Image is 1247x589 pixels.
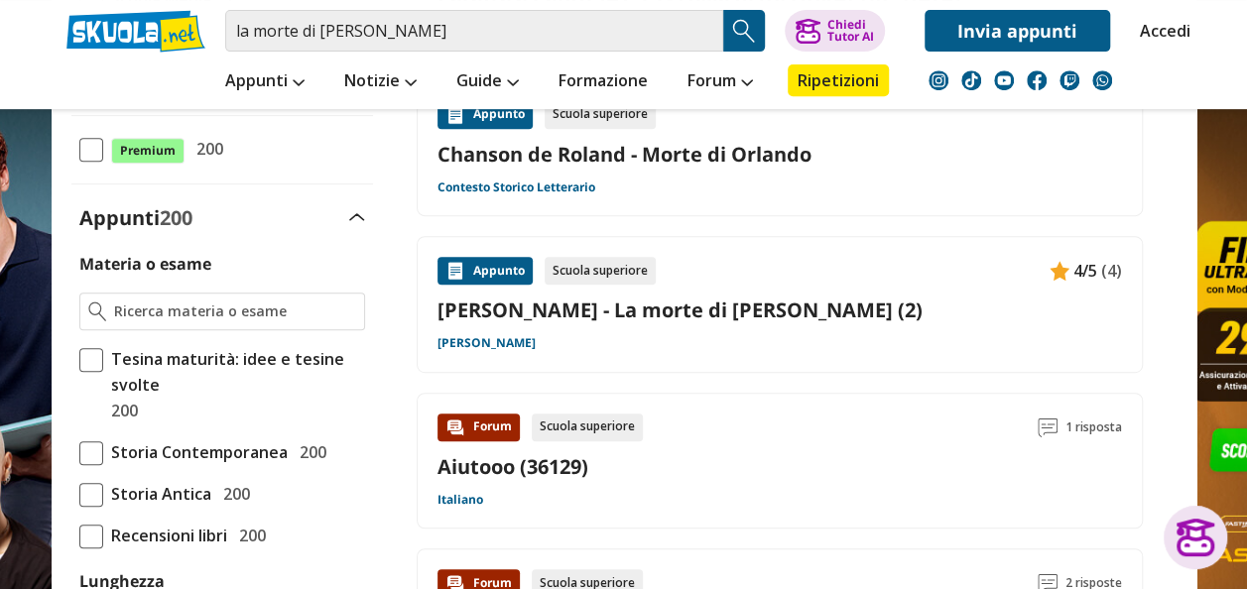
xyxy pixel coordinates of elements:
[339,64,422,100] a: Notizie
[554,64,653,100] a: Formazione
[1060,70,1079,90] img: twitch
[103,398,138,423] span: 200
[1065,413,1122,441] span: 1 risposta
[114,301,355,321] input: Ricerca materia o esame
[545,101,656,129] div: Scuola superiore
[723,10,765,52] button: Search Button
[961,70,981,90] img: tiktok
[729,16,759,46] img: Cerca appunti, riassunti o versioni
[445,105,465,125] img: Appunti contenuto
[1073,258,1097,284] span: 4/5
[437,335,536,351] a: [PERSON_NAME]
[1101,258,1122,284] span: (4)
[437,257,533,285] div: Appunto
[1027,70,1047,90] img: facebook
[925,10,1110,52] a: Invia appunti
[1092,70,1112,90] img: WhatsApp
[79,253,211,275] label: Materia o esame
[445,417,465,437] img: Forum contenuto
[220,64,310,100] a: Appunti
[103,346,365,398] span: Tesina maturità: idee e tesine svolte
[1140,10,1182,52] a: Accedi
[826,19,873,43] div: Chiedi Tutor AI
[231,523,266,548] span: 200
[160,204,192,231] span: 200
[437,179,595,195] a: Contesto Storico Letterario
[1050,261,1069,281] img: Appunti contenuto
[103,523,227,548] span: Recensioni libri
[437,141,1122,168] a: Chanson de Roland - Morte di Orlando
[103,439,288,465] span: Storia Contemporanea
[188,136,223,162] span: 200
[103,481,211,507] span: Storia Antica
[437,101,533,129] div: Appunto
[111,138,185,164] span: Premium
[929,70,948,90] img: instagram
[785,10,885,52] button: ChiediTutor AI
[445,261,465,281] img: Appunti contenuto
[451,64,524,100] a: Guide
[683,64,758,100] a: Forum
[225,10,723,52] input: Cerca appunti, riassunti o versioni
[788,64,889,96] a: Ripetizioni
[994,70,1014,90] img: youtube
[437,453,588,480] a: Aiutooo (36129)
[545,257,656,285] div: Scuola superiore
[88,301,107,321] img: Ricerca materia o esame
[437,413,520,441] div: Forum
[437,296,1122,323] a: [PERSON_NAME] - La morte di [PERSON_NAME] (2)
[532,413,643,441] div: Scuola superiore
[437,492,483,508] a: Italiano
[349,213,365,221] img: Apri e chiudi sezione
[292,439,326,465] span: 200
[79,204,192,231] label: Appunti
[215,481,250,507] span: 200
[1038,417,1058,437] img: Commenti lettura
